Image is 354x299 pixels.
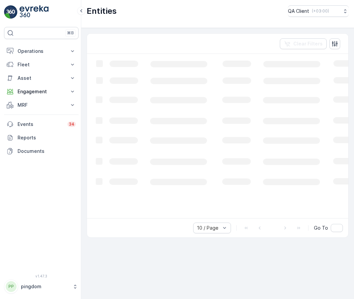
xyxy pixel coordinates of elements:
[4,144,79,158] a: Documents
[20,5,49,19] img: logo_light-DOdMpM7g.png
[18,121,63,128] p: Events
[314,225,328,231] span: Go To
[18,148,76,155] p: Documents
[4,279,79,294] button: PPpingdom
[288,5,349,17] button: QA Client(+03:00)
[4,58,79,71] button: Fleet
[4,85,79,98] button: Engagement
[4,44,79,58] button: Operations
[4,71,79,85] button: Asset
[4,131,79,144] a: Reports
[293,40,323,47] p: Clear Filters
[18,102,65,108] p: MRF
[18,75,65,81] p: Asset
[18,48,65,55] p: Operations
[312,8,329,14] p: ( +03:00 )
[18,61,65,68] p: Fleet
[67,30,74,36] p: ⌘B
[18,134,76,141] p: Reports
[18,88,65,95] p: Engagement
[6,281,17,292] div: PP
[4,5,18,19] img: logo
[69,122,75,127] p: 34
[21,283,69,290] p: pingdom
[288,8,309,14] p: QA Client
[4,274,79,278] span: v 1.47.3
[280,38,327,49] button: Clear Filters
[4,98,79,112] button: MRF
[87,6,117,16] p: Entities
[4,118,79,131] a: Events34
